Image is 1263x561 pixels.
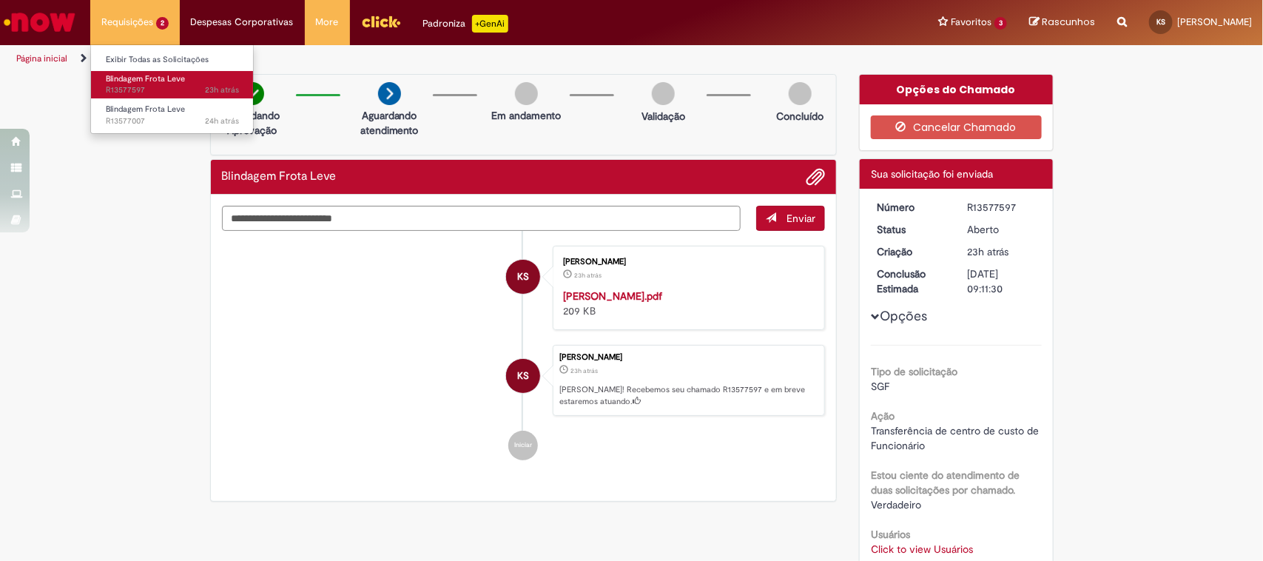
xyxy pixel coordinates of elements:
dt: Status [866,222,957,237]
span: KS [517,358,529,394]
p: Aguardando atendimento [354,108,425,138]
span: Transferência de centro de custo de Funcionário [871,424,1042,452]
span: SGF [871,380,889,393]
div: [PERSON_NAME] [559,353,817,362]
div: 29/09/2025 15:11:22 [968,244,1037,259]
div: Aberto [968,222,1037,237]
a: Click to view Usuários [871,542,973,556]
div: R13577597 [968,200,1037,215]
li: Karoliny Dos Santos [222,345,826,416]
button: Enviar [756,206,825,231]
dt: Conclusão Estimada [866,266,957,296]
time: 29/09/2025 15:11:22 [570,366,598,375]
p: +GenAi [472,15,508,33]
span: R13577597 [106,84,239,96]
span: Blindagem Frota Leve [106,104,185,115]
img: img-circle-grey.png [789,82,812,105]
span: 2 [156,17,169,30]
img: arrow-next.png [378,82,401,105]
p: Concluído [776,109,824,124]
p: Validação [641,109,685,124]
a: [PERSON_NAME].pdf [563,289,662,303]
p: Em andamento [491,108,561,123]
span: KS [1156,17,1165,27]
p: [PERSON_NAME]! Recebemos seu chamado R13577597 e em breve estaremos atuando. [559,384,817,407]
ul: Histórico de tíquete [222,231,826,475]
b: Tipo de solicitação [871,365,957,378]
div: Opções do Chamado [860,75,1053,104]
span: More [316,15,339,30]
div: [DATE] 09:11:30 [968,266,1037,296]
time: 29/09/2025 13:50:15 [205,115,239,127]
img: click_logo_yellow_360x200.png [361,10,401,33]
time: 29/09/2025 15:11:22 [968,245,1009,258]
span: 23h atrás [205,84,239,95]
div: 209 KB [563,289,809,318]
span: Rascunhos [1042,15,1095,29]
span: Blindagem Frota Leve [106,73,185,84]
img: ServiceNow [1,7,78,37]
div: Karoliny Dos Santos [506,359,540,393]
img: img-circle-grey.png [515,82,538,105]
dt: Número [866,200,957,215]
span: R13577007 [106,115,239,127]
span: 24h atrás [205,115,239,127]
div: Karoliny Dos Santos [506,260,540,294]
b: Ação [871,409,895,423]
a: Aberto R13577007 : Blindagem Frota Leve [91,101,254,129]
time: 29/09/2025 15:11:11 [574,271,602,280]
h2: Blindagem Frota Leve Histórico de tíquete [222,170,337,184]
b: Estou ciente do atendimento de duas solicitações por chamado. [871,468,1020,497]
span: Requisições [101,15,153,30]
div: [PERSON_NAME] [563,258,809,266]
span: Verdadeiro [871,498,921,511]
ul: Requisições [90,44,254,134]
textarea: Digite sua mensagem aqui... [222,206,741,232]
a: Página inicial [16,53,67,64]
span: Despesas Corporativas [191,15,294,30]
a: Exibir Todas as Solicitações [91,52,254,68]
dt: Criação [866,244,957,259]
span: 23h atrás [968,245,1009,258]
span: 23h atrás [574,271,602,280]
button: Cancelar Chamado [871,115,1042,139]
ul: Trilhas de página [11,45,831,73]
b: Usuários [871,528,910,541]
img: img-circle-grey.png [652,82,675,105]
span: KS [517,259,529,295]
span: 23h atrás [570,366,598,375]
a: Rascunhos [1029,16,1095,30]
span: Favoritos [951,15,991,30]
span: Sua solicitação foi enviada [871,167,993,181]
span: Enviar [787,212,815,225]
div: Padroniza [423,15,508,33]
a: Aberto R13577597 : Blindagem Frota Leve [91,71,254,98]
span: 3 [994,17,1007,30]
button: Adicionar anexos [806,167,825,187]
span: [PERSON_NAME] [1177,16,1252,28]
time: 29/09/2025 15:11:25 [205,84,239,95]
